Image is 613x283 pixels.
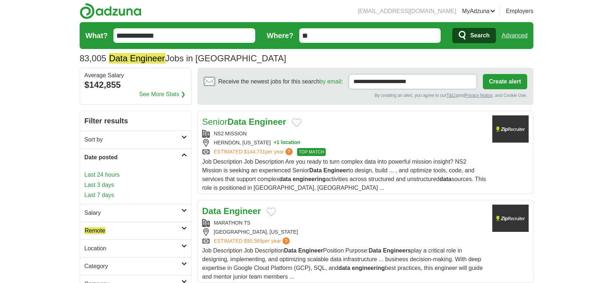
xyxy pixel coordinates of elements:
strong: Engineers [383,247,411,254]
button: Add to favorite jobs [292,118,301,127]
span: $144,731 [244,149,265,155]
a: ESTIMATED:$144,731per year? [214,148,294,156]
h2: Salary [84,209,181,217]
strong: engineering [293,176,326,182]
h2: Filter results [80,111,191,131]
strong: data [279,176,291,182]
em: Data Engineer [109,53,165,63]
h2: Sort by [84,135,181,144]
div: MARATHON TS [202,219,486,227]
label: Where? [267,30,293,41]
button: Add to favorite jobs [267,208,276,216]
a: Data Engineer [202,206,261,216]
em: Remote [84,227,105,234]
img: Adzuna logo [80,3,141,19]
strong: engineering [352,265,385,271]
a: Location [80,239,191,257]
span: Job Description Job Description Position Purpose: play a critical role in designing, implementing... [202,247,483,280]
div: HERNDON, [US_STATE] [202,139,486,147]
span: TOP MATCH [297,148,326,156]
a: Sort by [80,131,191,148]
strong: data [440,176,452,182]
label: What? [85,30,108,41]
strong: Data [369,247,381,254]
a: Salary [80,204,191,222]
a: MyAdzuna [462,7,496,16]
strong: Engineer [324,167,348,173]
div: $142,855 [84,78,187,91]
strong: data [338,265,350,271]
img: Company logo [492,205,529,232]
strong: Data [227,117,246,127]
strong: Data [309,167,322,173]
span: + [274,139,277,147]
a: Employers [506,7,533,16]
h2: Date posted [84,153,181,162]
h2: Category [84,262,181,271]
div: NS2 MISSION [202,130,486,138]
a: T&Cs [446,93,457,98]
img: Company logo [492,115,529,143]
span: Search [470,28,489,43]
strong: Engineer [224,206,261,216]
li: [EMAIL_ADDRESS][DOMAIN_NAME] [358,7,456,16]
a: Category [80,257,191,275]
span: $95,569 [244,238,263,244]
a: ESTIMATED:$95,569per year? [214,237,291,245]
strong: Engineer [249,117,286,127]
span: Job Description Job Description Are you ready to turn complex data into powerful mission insight?... [202,159,486,191]
button: Create alert [483,74,527,89]
a: Last 24 hours [84,171,187,179]
a: Last 7 days [84,191,187,200]
button: Search [452,28,496,43]
a: Privacy Notice [465,93,493,98]
a: Date posted [80,148,191,166]
a: Last 3 days [84,181,187,189]
a: Remote [80,222,191,239]
span: ? [285,148,293,155]
a: See More Stats ❯ [139,90,186,99]
strong: Data [284,247,297,254]
span: ? [283,237,290,245]
h1: Jobs in [GEOGRAPHIC_DATA] [80,53,286,63]
strong: Data [202,206,221,216]
a: by email [320,78,341,85]
div: By creating an alert, you agree to our and , and Cookie Use. [204,92,527,99]
strong: Engineer [298,247,323,254]
div: Average Salary [84,73,187,78]
span: Receive the newest jobs for this search : [218,77,342,86]
h2: Location [84,244,181,253]
div: [GEOGRAPHIC_DATA], [US_STATE] [202,228,486,236]
button: +1 location [274,139,301,147]
span: 83,005 [80,52,106,65]
a: Advanced [502,28,528,43]
a: SeniorData Engineer [202,117,286,127]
